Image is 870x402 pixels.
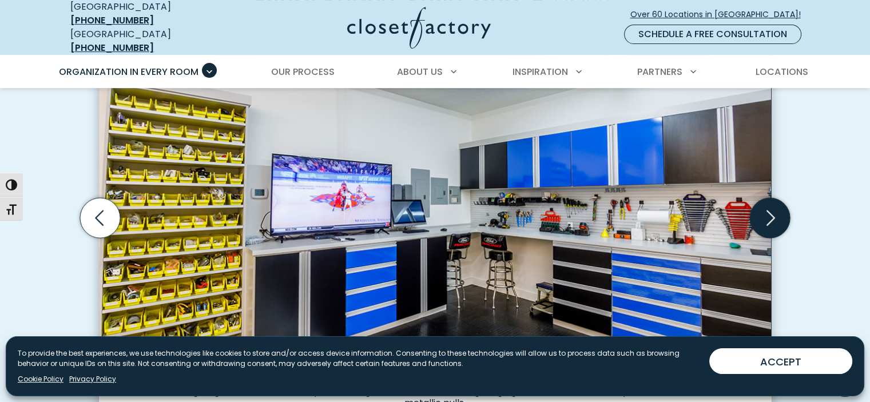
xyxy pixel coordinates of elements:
[630,9,810,21] span: Over 60 Locations in [GEOGRAPHIC_DATA]!
[755,65,808,78] span: Locations
[59,65,198,78] span: Organization in Every Room
[709,348,852,374] button: ACCEPT
[76,193,125,242] button: Previous slide
[347,7,491,49] img: Closet Factory Logo
[99,27,771,377] img: Man cave & garage combination with open shelving unit, slatwall tool storage, high gloss dual-ton...
[70,14,154,27] a: [PHONE_NUMBER]
[18,374,63,384] a: Cookie Policy
[624,25,801,44] a: Schedule a Free Consultation
[397,65,443,78] span: About Us
[18,348,700,369] p: To provide the best experiences, we use technologies like cookies to store and/or access device i...
[69,374,116,384] a: Privacy Policy
[637,65,682,78] span: Partners
[630,5,811,25] a: Over 60 Locations in [GEOGRAPHIC_DATA]!
[70,41,154,54] a: [PHONE_NUMBER]
[745,193,794,242] button: Next slide
[513,65,568,78] span: Inspiration
[70,27,236,55] div: [GEOGRAPHIC_DATA]
[51,56,820,88] nav: Primary Menu
[271,65,335,78] span: Our Process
